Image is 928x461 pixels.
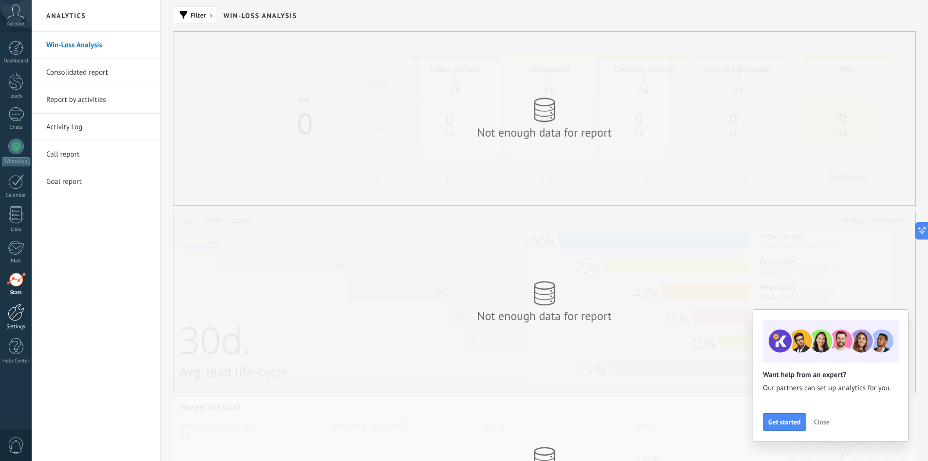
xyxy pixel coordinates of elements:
li: Activity Log [32,114,160,141]
li: Consolidated report [32,59,160,86]
li: Win-Loss Analysis [32,32,160,59]
a: Call report [46,141,151,168]
li: Goal report [32,168,160,195]
span: Close [814,419,830,425]
div: Lists [2,226,30,233]
li: Call report [32,141,160,168]
span: Account [7,21,25,27]
div: Dashboard [2,58,30,64]
h2: Want help from an expert? [763,370,898,380]
a: Consolidated report [46,59,151,86]
button: Close [810,415,834,429]
div: Mail [2,258,30,264]
div: Calendar [2,192,30,199]
div: Stats [2,290,30,296]
a: Report by activities [46,86,151,114]
span: Get started [768,419,801,425]
div: Leads [2,93,30,100]
div: Help Center [2,358,30,364]
div: Settings [2,324,30,330]
div: Chats [2,124,30,131]
div: Not enough data for report [457,125,632,140]
a: Win-Loss Analysis [46,32,151,59]
a: Activity Log [46,114,151,141]
li: Report by activities [32,86,160,114]
div: Not enough data for report [457,308,632,323]
button: Get started [763,413,806,431]
button: Filter [173,6,216,24]
div: WhatsApp [2,157,30,166]
a: Goal report [46,168,151,196]
span: Filter [190,12,206,19]
span: Our partners can set up analytics for you. [763,383,898,393]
